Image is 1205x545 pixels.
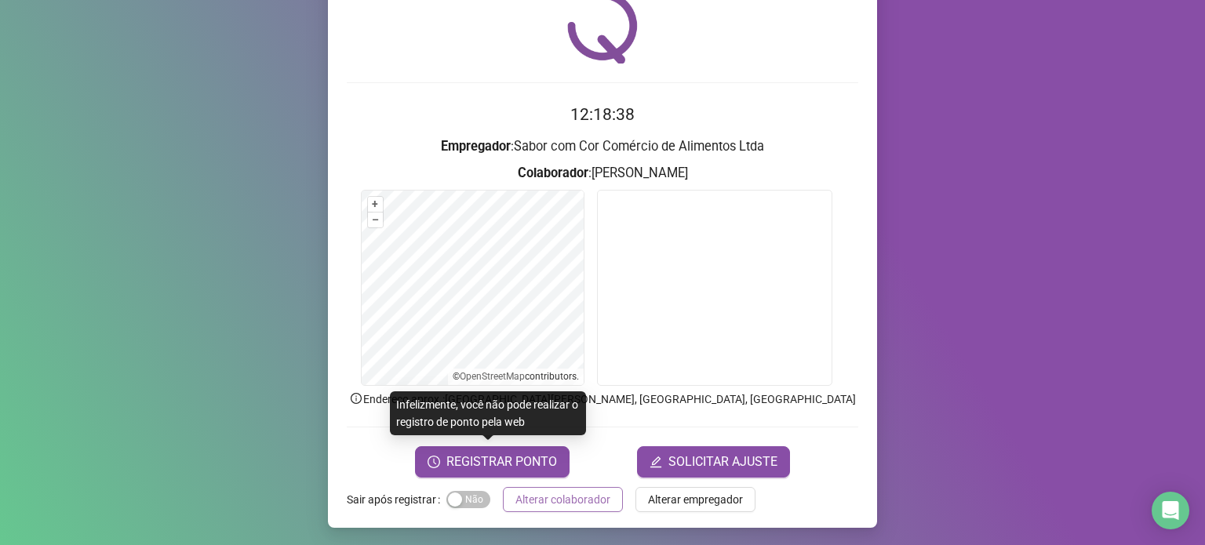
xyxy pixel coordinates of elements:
[460,371,525,382] a: OpenStreetMap
[446,452,557,471] span: REGISTRAR PONTO
[650,456,662,468] span: edit
[515,491,610,508] span: Alterar colaborador
[428,456,440,468] span: clock-circle
[347,391,858,408] p: Endereço aprox. : [GEOGRAPHIC_DATA][PERSON_NAME], [GEOGRAPHIC_DATA], [GEOGRAPHIC_DATA]
[668,452,777,471] span: SOLICITAR AJUSTE
[347,136,858,157] h3: : Sabor com Cor Comércio de Alimentos Ltda
[648,491,743,508] span: Alterar empregador
[415,446,570,478] button: REGISTRAR PONTO
[368,213,383,227] button: –
[1152,492,1189,529] div: Open Intercom Messenger
[441,139,511,154] strong: Empregador
[390,391,586,435] div: Infelizmente, você não pode realizar o registro de ponto pela web
[503,487,623,512] button: Alterar colaborador
[637,446,790,478] button: editSOLICITAR AJUSTE
[518,165,588,180] strong: Colaborador
[368,197,383,212] button: +
[347,487,446,512] label: Sair após registrar
[570,105,635,124] time: 12:18:38
[635,487,755,512] button: Alterar empregador
[349,391,363,405] span: info-circle
[347,163,858,183] h3: : [PERSON_NAME]
[453,371,579,382] li: © contributors.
